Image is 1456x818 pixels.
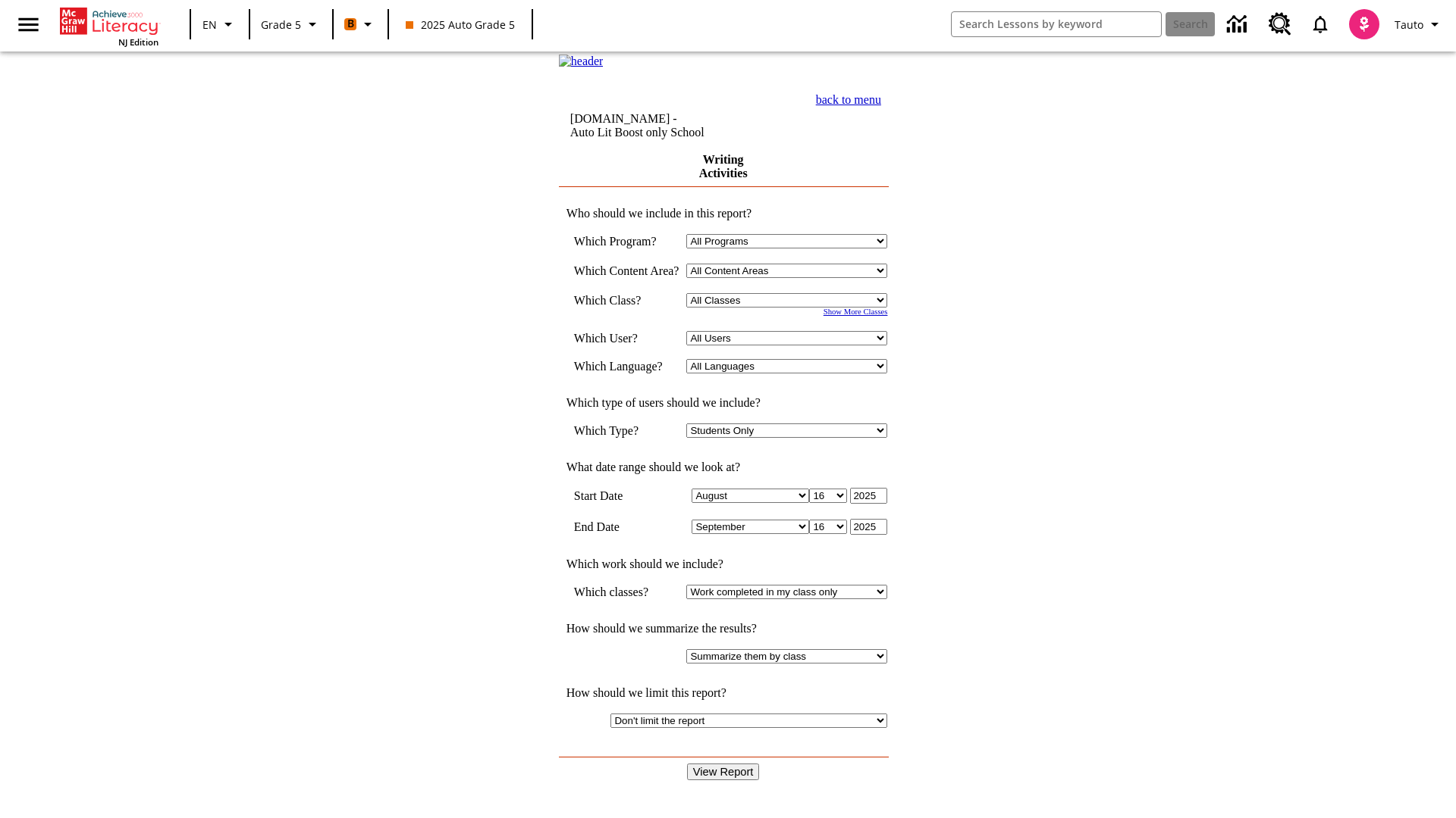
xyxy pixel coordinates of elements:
td: Which Language? [574,359,679,373]
td: Who should we include in this report? [559,207,888,220]
a: Writing Activities [699,153,748,180]
td: What date range should we look at? [559,461,888,474]
img: avatar image [1349,9,1379,39]
td: Which work should we include? [559,557,888,571]
button: Open side menu [6,2,51,47]
td: Which Type? [574,423,679,438]
input: View Report [687,763,760,780]
td: End Date [574,519,679,535]
button: Select a new avatar [1340,5,1389,44]
td: How should we summarize the results? [559,622,888,635]
input: search field [952,12,1161,36]
span: Grade 5 [261,17,301,33]
a: back to menu [816,93,881,106]
span: EN [202,17,217,33]
td: Which type of users should we include? [559,396,888,410]
span: NJ Edition [118,36,158,48]
td: Which classes? [574,585,679,599]
span: 2025 Auto Grade 5 [406,17,515,33]
td: [DOMAIN_NAME] - [570,112,762,139]
td: Which Program? [574,234,679,248]
button: Profile/Settings [1389,11,1450,38]
td: How should we limit this report? [559,686,888,700]
nobr: Which Content Area? [574,264,679,277]
a: Show More Classes [824,308,888,316]
button: Grade: Grade 5, Select a grade [255,11,328,38]
img: header [559,55,604,68]
a: Data Center [1218,4,1260,45]
nobr: Auto Lit Boost only School [570,126,704,139]
button: Boost Class color is orange. Change class color [338,11,383,38]
a: Resource Center, Will open in new tab [1260,4,1301,45]
span: Tauto [1395,17,1423,33]
td: Start Date [574,488,679,504]
button: Language: EN, Select a language [196,11,244,38]
div: Home [60,5,158,48]
span: B [347,14,354,33]
td: Which User? [574,331,679,345]
a: Notifications [1301,5,1340,44]
td: Which Class? [574,293,679,308]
